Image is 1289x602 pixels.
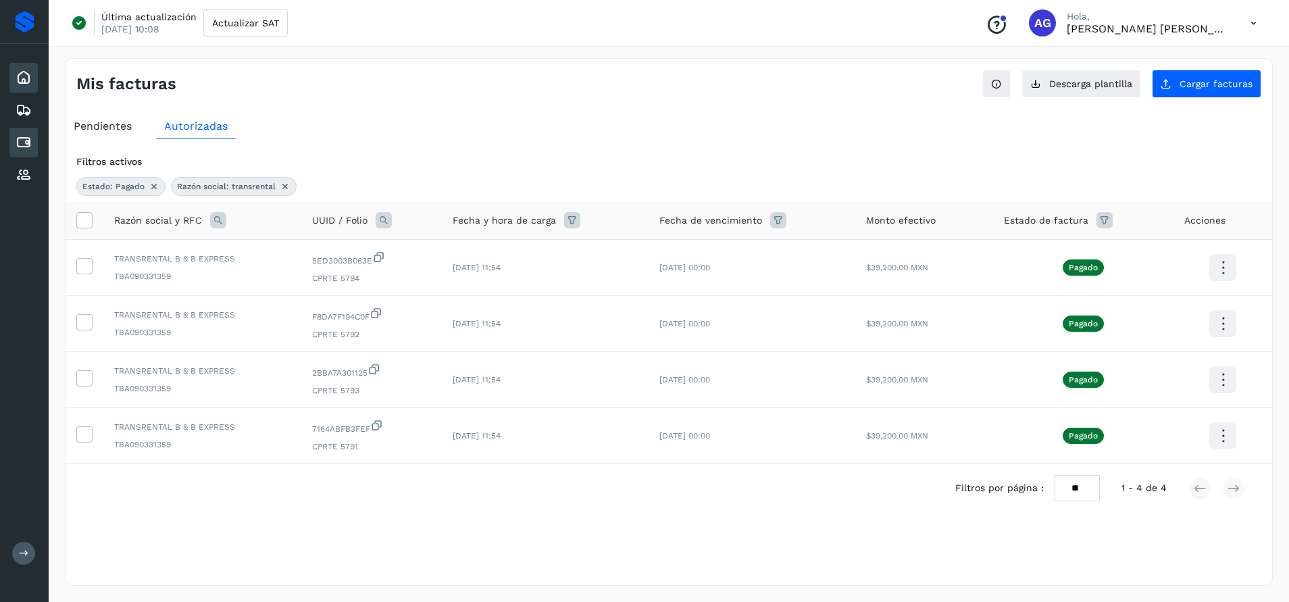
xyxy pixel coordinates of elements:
h4: Mis facturas [76,74,176,94]
p: Pagado [1069,319,1098,328]
span: $39,200.00 MXN [866,263,928,272]
p: Pagado [1069,375,1098,384]
button: Descarga plantilla [1021,70,1141,98]
span: 5ED3003B063E [312,251,431,267]
p: Abigail Gonzalez Leon [1067,22,1229,35]
span: TBA090331359 [114,438,290,451]
span: Descarga plantilla [1049,79,1132,89]
span: TRANSRENTAL B & B EXPRESS [114,253,290,265]
div: Proveedores [9,160,38,190]
span: Pendientes [74,120,132,132]
span: [DATE] 00:00 [659,375,710,384]
span: Acciones [1184,214,1225,228]
div: Estado: Pagado [76,177,166,196]
span: Cargar facturas [1180,79,1253,89]
span: Razón social y RFC [114,214,202,228]
span: $39,200.00 MXN [866,375,928,384]
span: CPRTE 5794 [312,272,431,284]
span: Fecha de vencimiento [659,214,762,228]
span: F8DA7F194C0F [312,307,431,323]
span: [DATE] 11:54 [453,319,501,328]
div: Razón social: transrental [171,177,297,196]
span: Fecha y hora de carga [453,214,556,228]
span: 7164ABFB3FEF [312,419,431,435]
button: Cargar facturas [1152,70,1261,98]
p: Hola, [1067,11,1229,22]
span: TBA090331359 [114,270,290,282]
span: TRANSRENTAL B & B EXPRESS [114,309,290,321]
span: $39,200.00 MXN [866,431,928,441]
span: TBA090331359 [114,382,290,395]
span: Autorizadas [164,120,228,132]
span: [DATE] 11:54 [453,375,501,384]
span: Actualizar SAT [212,18,279,28]
div: Filtros activos [76,155,1261,169]
button: Actualizar SAT [203,9,288,36]
span: 2BBA7A301125 [312,363,431,379]
p: Pagado [1069,263,1098,272]
span: Monto efectivo [866,214,936,228]
span: Estado de factura [1004,214,1088,228]
span: TRANSRENTAL B & B EXPRESS [114,365,290,377]
div: Inicio [9,63,38,93]
span: Razón social: transrental [177,180,276,193]
span: Estado: Pagado [82,180,145,193]
span: TRANSRENTAL B & B EXPRESS [114,421,290,433]
span: 1 - 4 de 4 [1121,481,1167,495]
span: CPRTE 5792 [312,328,431,341]
span: TBA090331359 [114,326,290,338]
span: CPRTE 5793 [312,384,431,397]
span: Filtros por página : [955,481,1044,495]
span: [DATE] 00:00 [659,263,710,272]
span: $39,200.00 MXN [866,319,928,328]
p: [DATE] 10:08 [101,23,159,35]
span: [DATE] 00:00 [659,431,710,441]
div: Embarques [9,95,38,125]
span: [DATE] 11:54 [453,263,501,272]
span: CPRTE 5791 [312,441,431,453]
p: Última actualización [101,11,197,23]
div: Cuentas por pagar [9,128,38,157]
span: [DATE] 00:00 [659,319,710,328]
span: [DATE] 11:54 [453,431,501,441]
span: UUID / Folio [312,214,368,228]
p: Pagado [1069,431,1098,441]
